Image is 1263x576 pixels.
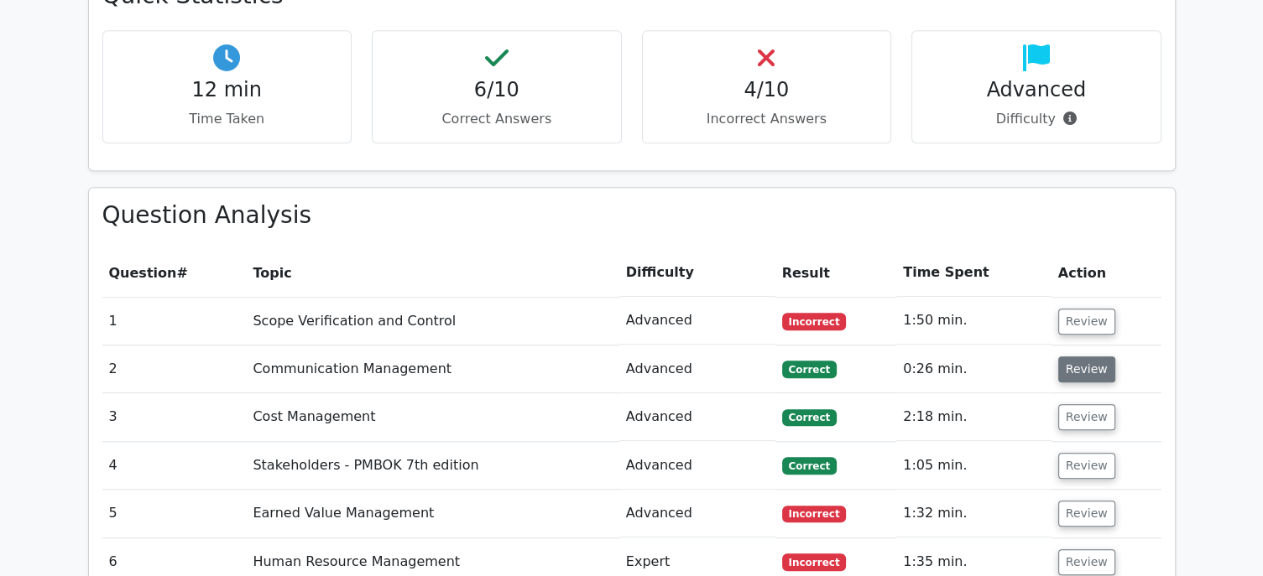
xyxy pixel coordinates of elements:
span: Correct [782,409,837,426]
h4: 6/10 [386,78,608,102]
th: Topic [246,249,618,297]
button: Review [1058,404,1115,430]
td: 1:50 min. [896,297,1051,345]
td: 3 [102,393,247,441]
button: Review [1058,309,1115,335]
td: 0:26 min. [896,345,1051,393]
td: Advanced [619,345,775,393]
td: Advanced [619,442,775,490]
td: Cost Management [246,393,618,441]
th: Difficulty [619,249,775,297]
p: Incorrect Answers [656,109,878,129]
th: Action [1052,249,1161,297]
button: Review [1058,453,1115,479]
td: 1 [102,297,247,345]
td: 4 [102,442,247,490]
th: # [102,249,247,297]
span: Incorrect [782,553,847,570]
td: 2:18 min. [896,393,1051,441]
span: Question [109,265,177,281]
td: 1:32 min. [896,490,1051,537]
td: Scope Verification and Control [246,297,618,345]
span: Incorrect [782,506,847,522]
th: Time Spent [896,249,1051,297]
td: Earned Value Management [246,490,618,537]
h4: 4/10 [656,78,878,102]
button: Review [1058,501,1115,527]
p: Time Taken [117,109,338,129]
span: Incorrect [782,313,847,330]
td: Advanced [619,393,775,441]
h4: Advanced [926,78,1147,102]
td: Advanced [619,297,775,345]
p: Difficulty [926,109,1147,129]
span: Correct [782,457,837,474]
td: Stakeholders - PMBOK 7th edition [246,442,618,490]
th: Result [775,249,897,297]
h4: 12 min [117,78,338,102]
td: 2 [102,345,247,393]
button: Review [1058,356,1115,382]
td: 5 [102,490,247,537]
p: Correct Answers [386,109,608,129]
button: Review [1058,549,1115,575]
td: Advanced [619,490,775,537]
h3: Question Analysis [102,201,1161,230]
span: Correct [782,361,837,377]
td: 1:05 min. [896,442,1051,490]
td: Communication Management [246,345,618,393]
